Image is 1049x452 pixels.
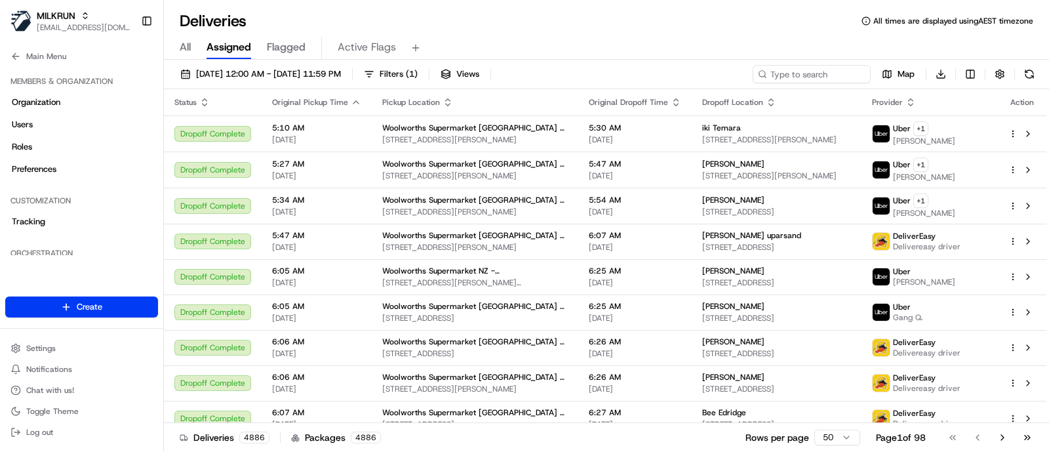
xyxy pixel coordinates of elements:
[873,16,1033,26] span: All times are displayed using AEST timezone
[382,195,568,205] span: Woolworths Supermarket [GEOGRAPHIC_DATA] - [GEOGRAPHIC_DATA]
[180,39,191,55] span: All
[382,97,440,108] span: Pickup Location
[272,313,361,323] span: [DATE]
[5,339,158,358] button: Settings
[873,161,890,178] img: uber-new-logo.jpeg
[272,372,361,382] span: 6:06 AM
[893,208,955,218] span: [PERSON_NAME]
[382,337,568,347] span: Woolworths Supermarket [GEOGRAPHIC_DATA] - [GEOGRAPHIC_DATA]
[873,197,890,215] img: uber-new-logo.jpeg
[272,97,348,108] span: Original Pickup Time
[893,277,955,287] span: [PERSON_NAME]
[913,157,928,172] button: +1
[589,384,681,394] span: [DATE]
[893,337,936,348] span: DeliverEasy
[702,134,851,145] span: [STREET_ADDRESS][PERSON_NAME]
[893,159,911,170] span: Uber
[893,241,960,252] span: Delivereasy driver
[382,407,568,418] span: Woolworths Supermarket [GEOGRAPHIC_DATA] - [GEOGRAPHIC_DATA]
[5,381,158,400] button: Chat with us!
[893,408,936,419] span: DeliverEasy
[745,431,809,444] p: Rows per page
[753,65,871,83] input: Type to search
[272,419,361,430] span: [DATE]
[702,171,851,181] span: [STREET_ADDRESS][PERSON_NAME]
[893,195,911,206] span: Uber
[382,207,568,217] span: [STREET_ADDRESS][PERSON_NAME]
[893,231,936,241] span: DeliverEasy
[37,22,130,33] button: [EMAIL_ADDRESS][DOMAIN_NAME]
[589,301,681,312] span: 6:25 AM
[12,96,60,108] span: Organization
[589,97,668,108] span: Original Dropoff Time
[873,339,890,356] img: delivereasy_logo.png
[873,304,890,321] img: uber-new-logo.jpeg
[351,432,381,443] div: 4886
[382,242,568,253] span: [STREET_ADDRESS][PERSON_NAME]
[382,171,568,181] span: [STREET_ADDRESS][PERSON_NAME]
[589,159,681,169] span: 5:47 AM
[1020,65,1039,83] button: Refresh
[26,343,56,354] span: Settings
[702,372,764,382] span: [PERSON_NAME]
[239,432,269,443] div: 4886
[174,97,197,108] span: Status
[913,121,928,136] button: +1
[26,364,72,375] span: Notifications
[876,65,920,83] button: Map
[589,348,681,359] span: [DATE]
[893,348,960,358] span: Delivereasy driver
[702,230,801,241] span: [PERSON_NAME] uparsand
[12,119,33,131] span: Users
[435,65,485,83] button: Views
[589,372,681,382] span: 6:26 AM
[589,230,681,241] span: 6:07 AM
[382,159,568,169] span: Woolworths Supermarket [GEOGRAPHIC_DATA] - [GEOGRAPHIC_DATA]
[5,243,158,264] div: Orchestration
[589,313,681,323] span: [DATE]
[893,123,911,134] span: Uber
[702,123,741,133] span: iki Temara
[382,348,568,359] span: [STREET_ADDRESS]
[382,313,568,323] span: [STREET_ADDRESS]
[702,301,764,312] span: [PERSON_NAME]
[272,266,361,276] span: 6:05 AM
[893,383,960,394] span: Delivereasy driver
[5,47,158,66] button: Main Menu
[876,431,926,444] div: Page 1 of 98
[382,301,568,312] span: Woolworths Supermarket [GEOGRAPHIC_DATA] - [GEOGRAPHIC_DATA]
[873,268,890,285] img: uber-new-logo.jpeg
[267,39,306,55] span: Flagged
[26,51,66,62] span: Main Menu
[272,384,361,394] span: [DATE]
[272,277,361,288] span: [DATE]
[174,65,347,83] button: [DATE] 12:00 AM - [DATE] 11:59 PM
[5,211,158,232] a: Tracking
[898,68,915,80] span: Map
[873,233,890,250] img: delivereasy_logo.png
[1008,97,1036,108] div: Action
[873,375,890,392] img: delivereasy_logo.png
[5,114,158,135] a: Users
[382,277,568,288] span: [STREET_ADDRESS][PERSON_NAME][PERSON_NAME]
[589,419,681,430] span: [DATE]
[272,134,361,145] span: [DATE]
[272,301,361,312] span: 6:05 AM
[196,68,341,80] span: [DATE] 12:00 AM - [DATE] 11:59 PM
[272,337,361,347] span: 6:06 AM
[26,427,53,438] span: Log out
[272,242,361,253] span: [DATE]
[5,190,158,211] div: Customization
[702,313,851,323] span: [STREET_ADDRESS]
[5,423,158,442] button: Log out
[10,10,31,31] img: MILKRUN
[702,195,764,205] span: [PERSON_NAME]
[589,242,681,253] span: [DATE]
[12,163,56,175] span: Preferences
[5,360,158,379] button: Notifications
[5,402,158,421] button: Toggle Theme
[382,372,568,382] span: Woolworths Supermarket [GEOGRAPHIC_DATA] - [GEOGRAPHIC_DATA]
[702,97,763,108] span: Dropoff Location
[873,410,890,427] img: delivereasy_logo.png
